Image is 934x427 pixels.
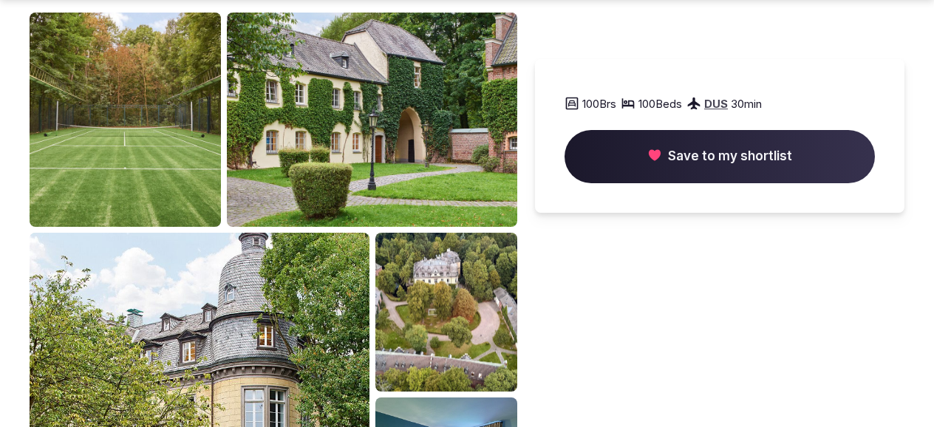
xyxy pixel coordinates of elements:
[704,97,728,111] a: DUS
[731,96,762,112] span: 30 min
[582,96,616,112] span: 100 Brs
[638,96,682,112] span: 100 Beds
[30,13,221,227] img: Venue gallery photo
[227,13,517,227] img: Venue gallery photo
[375,233,517,392] img: Venue gallery photo
[668,148,792,165] span: Save to my shortlist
